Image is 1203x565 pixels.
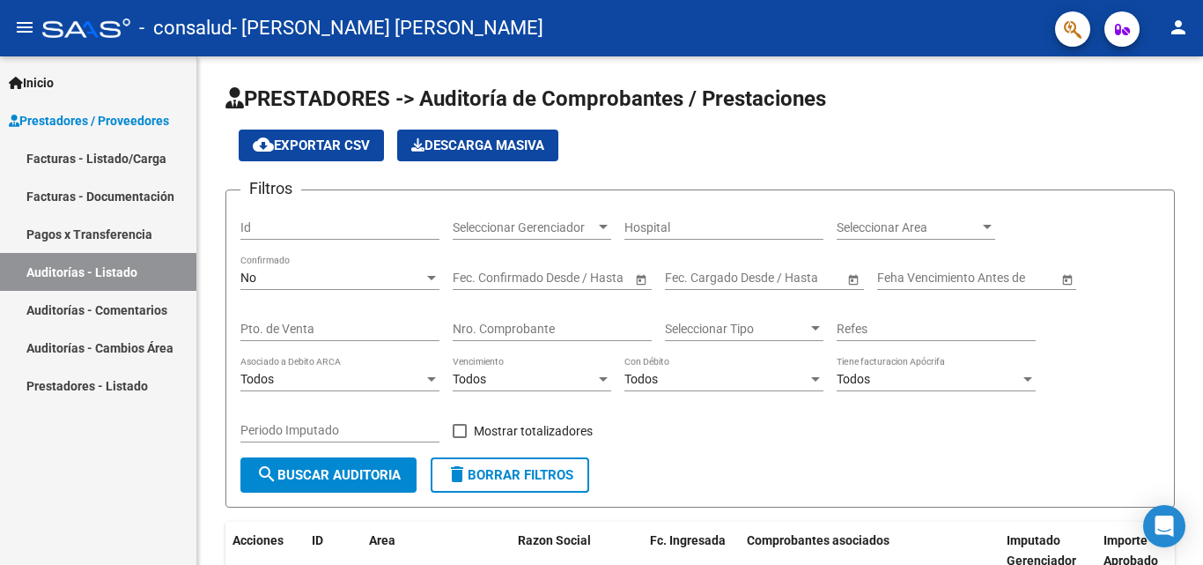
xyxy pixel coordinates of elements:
span: Seleccionar Area [837,220,979,235]
span: Todos [453,372,486,386]
mat-icon: person [1168,17,1189,38]
div: Open Intercom Messenger [1143,505,1185,547]
span: - [PERSON_NAME] [PERSON_NAME] [232,9,543,48]
button: Open calendar [1058,270,1076,288]
button: Descarga Masiva [397,130,558,161]
input: Fecha fin [532,271,618,286]
span: Exportar CSV [253,138,370,153]
h3: Filtros [240,176,301,201]
span: Todos [837,372,870,386]
span: Descarga Masiva [411,138,544,153]
span: No [240,271,256,285]
button: Open calendar [631,270,650,288]
span: Prestadores / Proveedores [9,111,169,130]
mat-icon: search [256,464,277,485]
mat-icon: cloud_download [253,134,274,155]
span: Inicio [9,73,54,93]
input: Fecha inicio [665,271,729,286]
button: Borrar Filtros [431,457,589,493]
button: Exportar CSV [239,130,384,161]
span: Seleccionar Gerenciador [453,220,595,235]
span: Borrar Filtros [447,467,573,483]
span: Area [369,533,395,547]
mat-icon: delete [447,464,468,485]
span: - consalud [139,9,232,48]
span: Todos [624,372,658,386]
span: Seleccionar Tipo [665,322,808,337]
span: Razon Social [518,533,591,547]
span: Acciones [232,533,284,547]
app-download-masive: Descarga masiva de comprobantes (adjuntos) [397,130,558,161]
button: Buscar Auditoria [240,457,417,493]
span: Todos [240,372,274,386]
input: Fecha inicio [453,271,517,286]
mat-icon: menu [14,17,35,38]
span: PRESTADORES -> Auditoría de Comprobantes / Prestaciones [225,86,826,111]
span: Comprobantes asociados [747,533,889,547]
span: ID [312,533,323,547]
span: Mostrar totalizadores [474,420,593,442]
span: Fc. Ingresada [650,533,726,547]
input: Fecha fin [744,271,830,286]
span: Buscar Auditoria [256,467,401,483]
button: Open calendar [844,270,862,288]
